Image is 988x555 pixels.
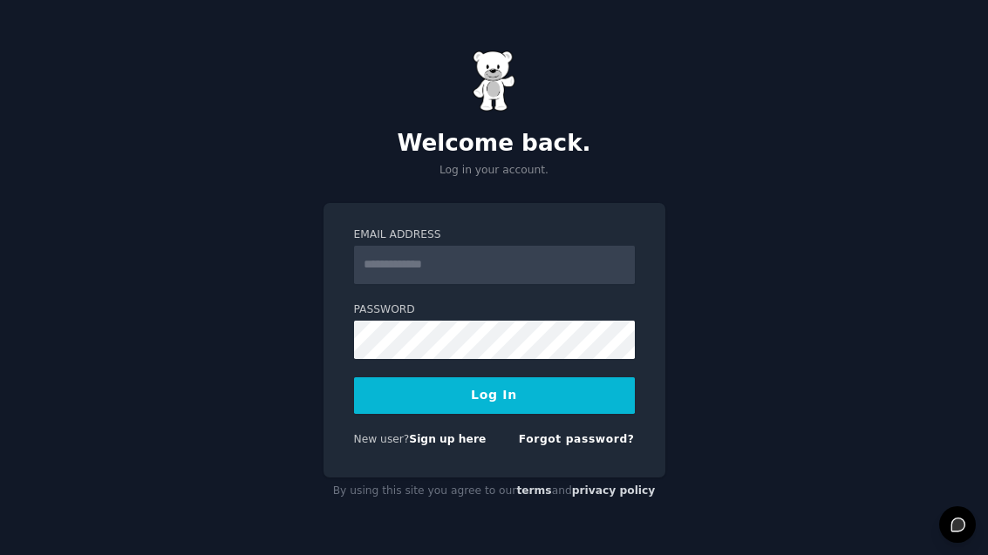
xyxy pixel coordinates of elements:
[473,51,516,112] img: Gummy Bear
[324,163,665,179] p: Log in your account.
[519,433,635,445] a: Forgot password?
[572,484,656,497] a: privacy policy
[324,130,665,158] h2: Welcome back.
[324,477,665,505] div: By using this site you agree to our and
[409,433,486,445] a: Sign up here
[354,227,635,243] label: Email Address
[354,377,635,414] button: Log In
[354,302,635,318] label: Password
[516,484,551,497] a: terms
[354,433,410,445] span: New user?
